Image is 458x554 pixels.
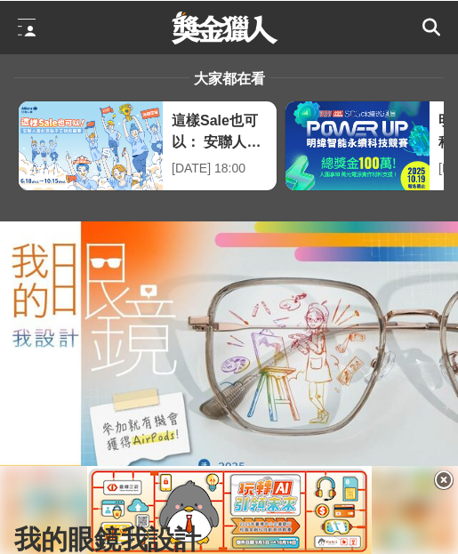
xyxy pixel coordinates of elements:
span: 大家都在看 [189,70,269,85]
a: 這樣Sale也可以： 安聯人壽創意銷售法募集[DATE] 18:00 [18,100,277,190]
div: 這樣Sale也可以： 安聯人壽創意銷售法募集 [172,109,268,149]
div: [DATE] 18:00 [172,158,268,177]
img: b8fb364a-1126-4c00-bbce-b582c67468b3.png [87,465,372,554]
